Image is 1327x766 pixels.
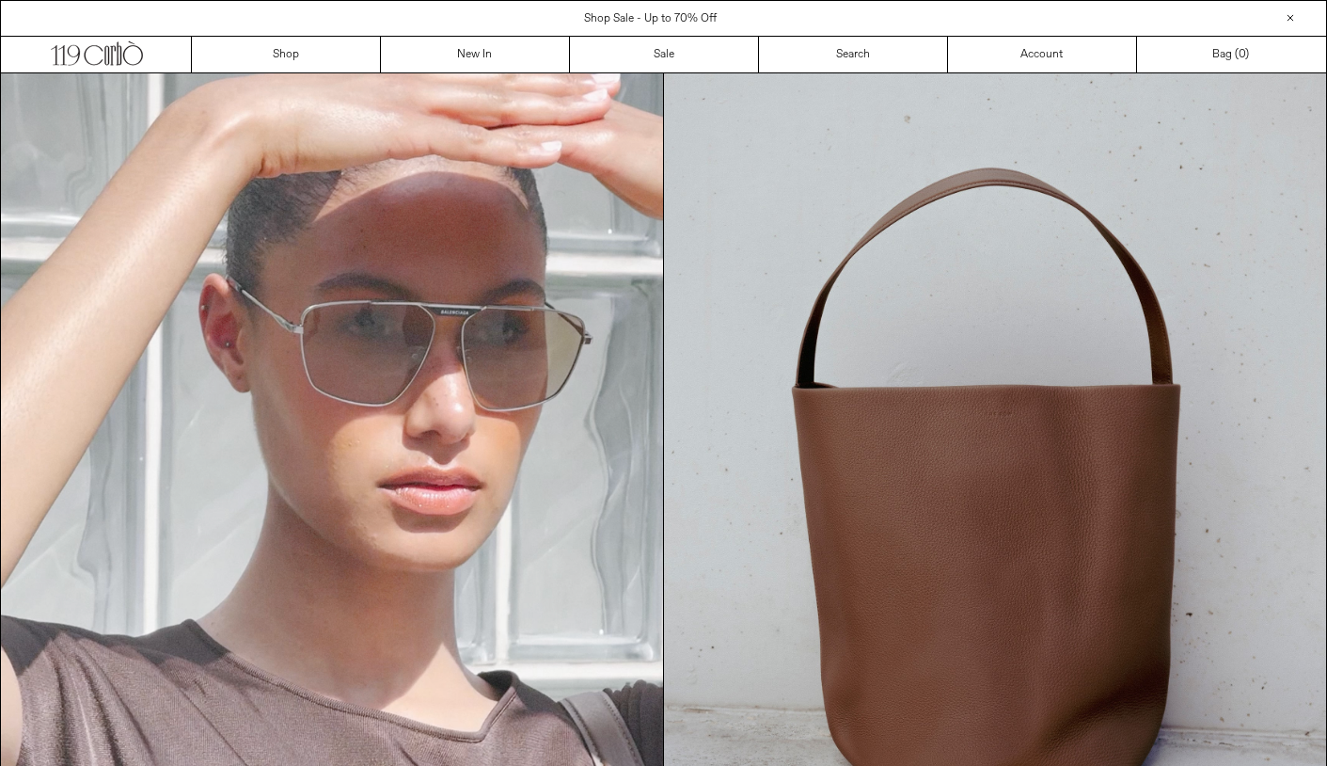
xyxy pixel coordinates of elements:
a: Shop [192,37,381,72]
span: ) [1239,46,1249,63]
a: Shop Sale - Up to 70% Off [584,11,717,26]
a: Account [948,37,1137,72]
a: New In [381,37,570,72]
span: 0 [1239,47,1245,62]
a: Search [759,37,948,72]
a: Bag () [1137,37,1326,72]
a: Sale [570,37,759,72]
